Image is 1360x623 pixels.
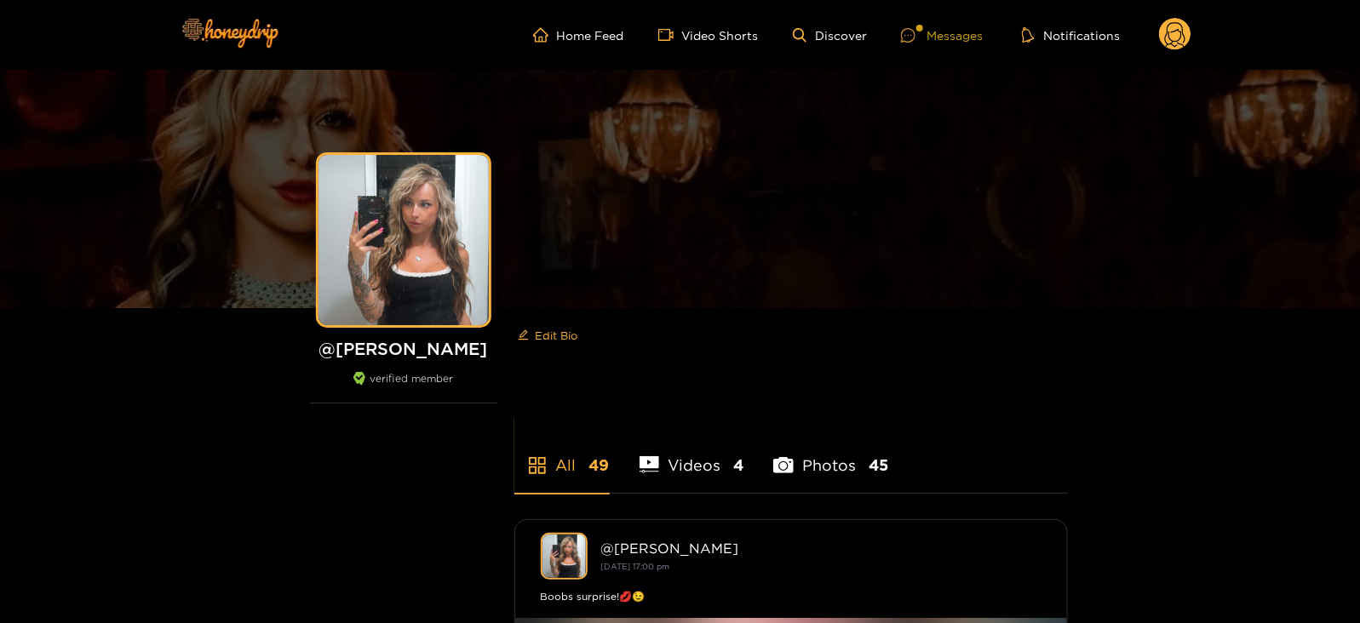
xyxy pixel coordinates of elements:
[514,416,610,493] li: All
[541,588,1042,605] div: Boobs surprise!💋😉
[541,533,588,580] img: kendra
[518,329,529,342] span: edit
[793,28,867,43] a: Discover
[658,27,759,43] a: Video Shorts
[658,27,682,43] span: video-camera
[601,540,1042,556] div: @ [PERSON_NAME]
[733,454,743,476] span: 4
[514,322,582,349] button: editEdit Bio
[901,26,983,45] div: Messages
[310,372,497,403] div: verified member
[773,416,888,493] li: Photos
[310,338,497,359] h1: @ [PERSON_NAME]
[1017,26,1125,43] button: Notifications
[536,327,578,344] span: Edit Bio
[589,454,610,476] span: 49
[640,416,744,493] li: Videos
[533,27,557,43] span: home
[533,27,624,43] a: Home Feed
[601,562,670,571] small: [DATE] 17:00 pm
[869,454,888,476] span: 45
[527,455,548,476] span: appstore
